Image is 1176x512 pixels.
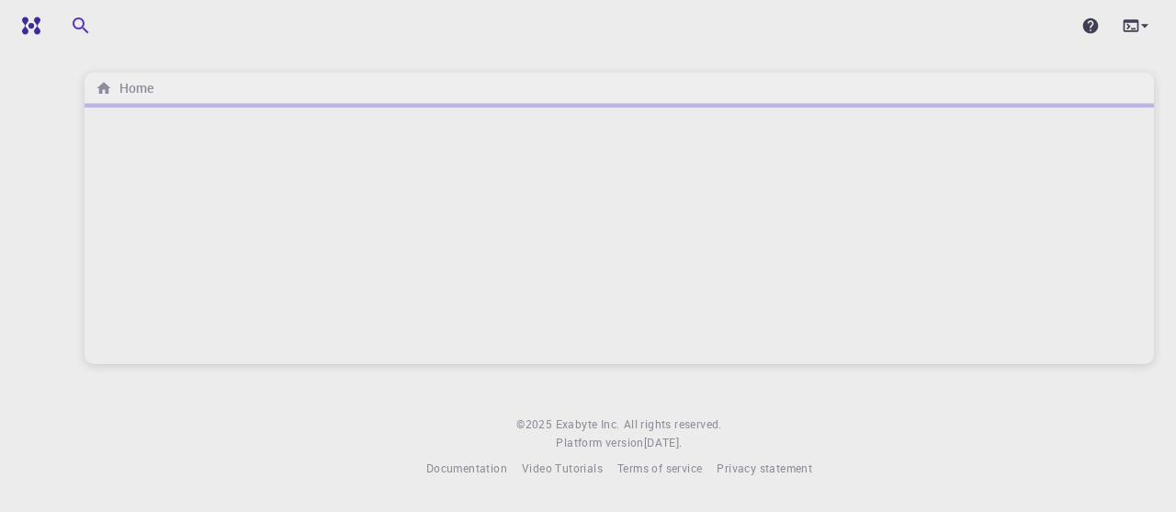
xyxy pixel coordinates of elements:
a: [DATE]. [644,434,683,452]
span: Privacy statement [717,461,812,475]
span: Documentation [426,461,507,475]
a: Documentation [426,460,507,478]
nav: breadcrumb [92,78,157,98]
a: Privacy statement [717,460,812,478]
span: Video Tutorials [522,461,603,475]
span: Exabyte Inc. [556,416,620,431]
a: Video Tutorials [522,460,603,478]
span: Platform version [556,434,643,452]
span: All rights reserved. [624,415,722,434]
span: [DATE] . [644,435,683,449]
h6: Home [112,78,153,98]
img: logo [15,17,40,35]
span: Terms of service [617,461,702,475]
a: Exabyte Inc. [556,415,620,434]
span: © 2025 [516,415,555,434]
a: Terms of service [617,460,702,478]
